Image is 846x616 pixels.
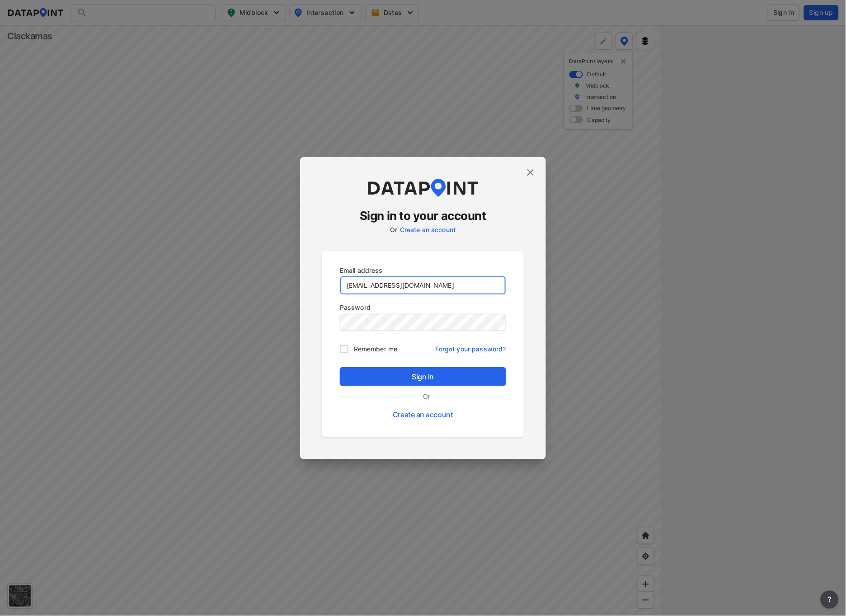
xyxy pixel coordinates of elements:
[393,410,453,419] a: Create an account
[390,226,397,233] label: Or
[367,179,479,197] img: dataPointLogo.9353c09d.svg
[826,594,833,605] span: ?
[436,340,506,354] a: Forgot your password?
[347,371,499,382] span: Sign in
[525,167,536,178] img: close.efbf2170.svg
[322,208,524,224] h3: Sign in to your account
[354,344,397,354] span: Remember me
[821,591,839,609] button: more
[340,367,506,386] button: Sign in
[400,226,456,233] a: Create an account
[340,266,506,275] p: Email address
[340,276,506,294] input: you@example.com
[418,392,436,401] label: Or
[340,303,506,312] p: Password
